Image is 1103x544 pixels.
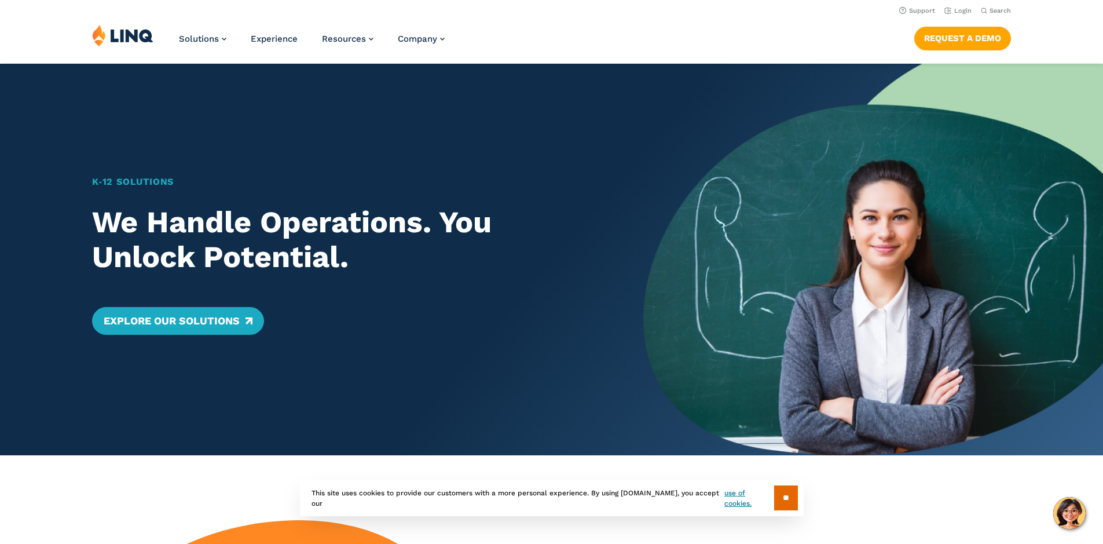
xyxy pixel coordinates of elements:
[944,7,972,14] a: Login
[92,24,153,46] img: LINQ | K‑12 Software
[92,307,264,335] a: Explore Our Solutions
[724,488,774,509] a: use of cookies.
[251,34,298,44] a: Experience
[398,34,445,44] a: Company
[981,6,1011,15] button: Open Search Bar
[914,24,1011,50] nav: Button Navigation
[1053,497,1086,530] button: Hello, have a question? Let’s chat.
[398,34,437,44] span: Company
[914,27,1011,50] a: Request a Demo
[92,205,599,275] h2: We Handle Operations. You Unlock Potential.
[322,34,366,44] span: Resources
[643,64,1103,455] img: Home Banner
[300,480,804,516] div: This site uses cookies to provide our customers with a more personal experience. By using [DOMAIN...
[990,7,1011,14] span: Search
[179,24,445,63] nav: Primary Navigation
[92,175,599,189] h1: K‑12 Solutions
[322,34,373,44] a: Resources
[179,34,219,44] span: Solutions
[179,34,226,44] a: Solutions
[899,7,935,14] a: Support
